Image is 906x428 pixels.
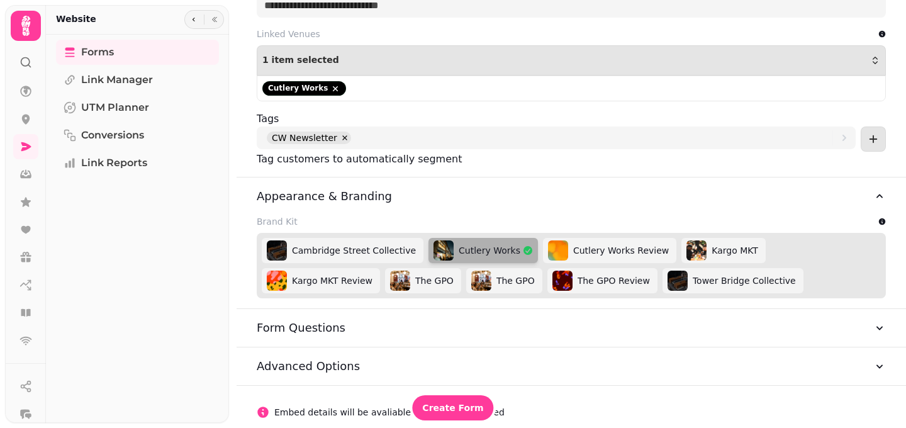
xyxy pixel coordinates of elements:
button: Create Form [412,395,493,420]
label: Linked Venues [257,28,320,40]
p: CW Newsletter [272,132,337,144]
img: Cutlery Works Review [548,240,568,261]
h3: Form Questions [257,319,345,337]
span: Conversions [81,128,144,143]
span: Link Reports [81,155,147,171]
button: Form Questions [257,309,886,347]
span: Cutlery Works Review [573,244,669,257]
span: Cutlery Works [459,244,520,257]
span: 1 item selected [262,55,339,65]
div: Cutlery Works [262,81,346,96]
span: The GPO Review [578,274,650,287]
img: The GPO [390,271,410,291]
a: UTM Planner [56,95,219,120]
h2: Website [56,13,96,25]
img: Cutlery Works [433,240,454,261]
div: Tag customers to automatically segment [257,152,886,167]
span: Cambridge Street Collective [292,244,416,257]
img: Kargo MKT [686,240,707,261]
span: Kargo MKT Review [292,274,372,287]
a: Conversions [56,123,219,148]
button: Appearance & Branding [257,177,886,215]
nav: Tabs [46,35,229,423]
img: Tower Bridge Collective [668,271,688,291]
p: Embed details will be avaliable once form is created [274,406,505,419]
label: Brand Kit [257,215,298,228]
span: Kargo MKT [712,244,758,257]
span: Create Form [422,403,483,412]
button: Advanced Options [257,347,886,385]
span: UTM Planner [81,100,149,115]
a: Forms [56,40,219,65]
span: Forms [81,45,114,60]
span: Link Manager [81,72,153,87]
button: add [861,127,886,152]
label: Tags [257,113,279,125]
img: Cambridge Street Collective [267,240,287,261]
a: Link Reports [56,150,219,176]
button: 1 item selected [257,45,886,76]
span: The GPO [496,274,535,287]
img: The GPO Review [552,271,573,291]
h3: Appearance & Branding [257,188,392,205]
a: Link Manager [56,67,219,93]
span: Tower Bridge Collective [693,274,796,287]
span: The GPO [415,274,454,287]
img: The GPO [471,271,491,291]
h3: Advanced Options [257,358,360,375]
img: Kargo MKT Review [267,271,287,291]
